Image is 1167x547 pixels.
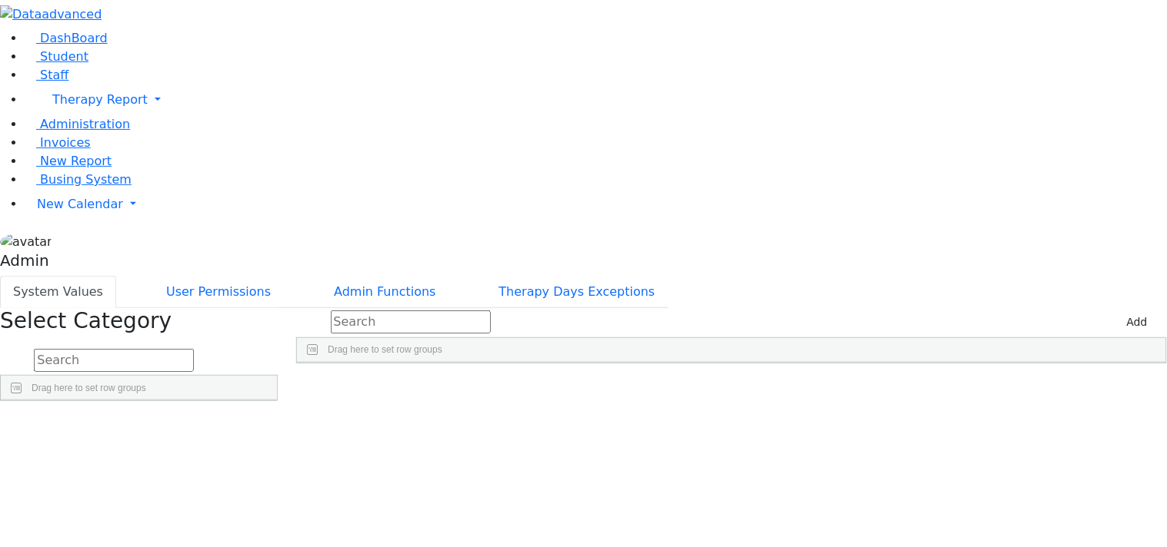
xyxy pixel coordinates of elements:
[25,49,88,64] a: Student
[34,349,194,372] input: Search
[40,135,91,150] span: Invoices
[328,344,442,355] span: Drag here to set row groups
[331,310,491,333] input: Search
[486,276,669,308] button: Therapy Days Exceptions
[25,189,1167,220] a: New Calendar
[40,117,130,131] span: Administration
[25,31,108,45] a: DashBoard
[40,68,68,82] span: Staff
[40,172,132,187] span: Busing System
[25,135,91,150] a: Invoices
[25,68,68,82] a: Staff
[32,383,146,393] span: Drag here to set row groups
[40,31,108,45] span: DashBoard
[153,276,284,308] button: User Permissions
[37,197,123,211] span: New Calendar
[25,172,132,187] a: Busing System
[25,85,1167,115] a: Therapy Report
[1120,310,1155,334] button: Add
[40,49,88,64] span: Student
[40,154,112,168] span: New Report
[321,276,448,308] button: Admin Functions
[25,117,130,131] a: Administration
[52,92,148,107] span: Therapy Report
[25,154,112,168] a: New Report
